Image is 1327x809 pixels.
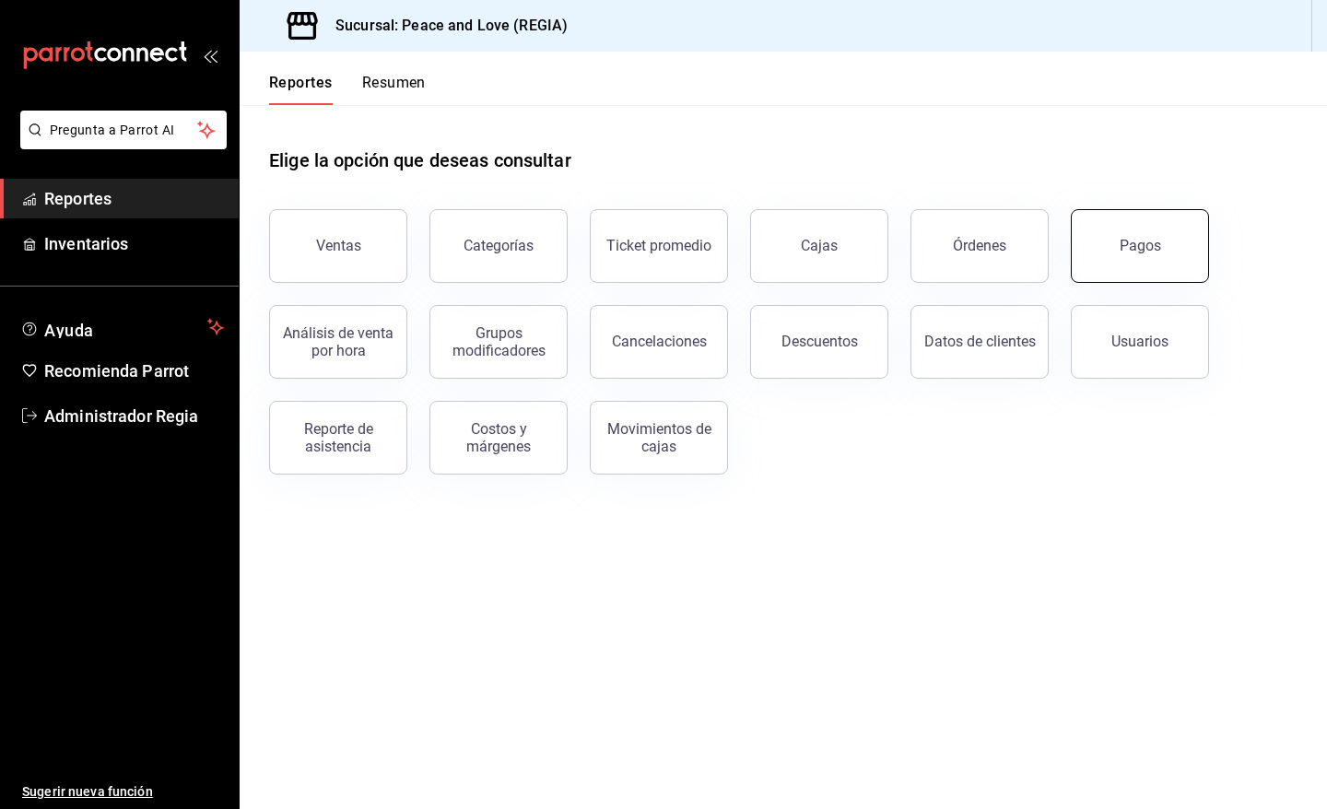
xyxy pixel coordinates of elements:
div: Datos de clientes [924,333,1036,350]
button: Datos de clientes [910,305,1049,379]
h3: Sucursal: Peace and Love (REGIA) [321,15,568,37]
div: Cancelaciones [612,333,707,350]
button: Usuarios [1071,305,1209,379]
button: Cancelaciones [590,305,728,379]
button: Pagos [1071,209,1209,283]
button: Costos y márgenes [429,401,568,475]
div: Usuarios [1111,333,1168,350]
h1: Elige la opción que deseas consultar [269,147,571,174]
div: Ventas [316,237,361,254]
button: Pregunta a Parrot AI [20,111,227,149]
div: Órdenes [953,237,1006,254]
button: Reporte de asistencia [269,401,407,475]
div: Grupos modificadores [441,324,556,359]
div: Ticket promedio [606,237,711,254]
div: Descuentos [781,333,858,350]
button: Categorías [429,209,568,283]
div: Categorías [464,237,534,254]
button: Descuentos [750,305,888,379]
span: Administrador Regia [44,404,224,428]
div: Pagos [1120,237,1161,254]
span: Inventarios [44,231,224,256]
div: Análisis de venta por hora [281,324,395,359]
span: Recomienda Parrot [44,358,224,383]
button: open_drawer_menu [203,48,217,63]
div: Cajas [801,237,838,254]
button: Análisis de venta por hora [269,305,407,379]
button: Ventas [269,209,407,283]
button: Resumen [362,74,426,105]
span: Pregunta a Parrot AI [50,121,198,140]
button: Movimientos de cajas [590,401,728,475]
div: Movimientos de cajas [602,420,716,455]
a: Pregunta a Parrot AI [13,134,227,153]
button: Reportes [269,74,333,105]
button: Órdenes [910,209,1049,283]
button: Cajas [750,209,888,283]
button: Grupos modificadores [429,305,568,379]
div: navigation tabs [269,74,426,105]
span: Sugerir nueva función [22,782,224,802]
span: Ayuda [44,316,200,338]
div: Costos y márgenes [441,420,556,455]
span: Reportes [44,186,224,211]
div: Reporte de asistencia [281,420,395,455]
button: Ticket promedio [590,209,728,283]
